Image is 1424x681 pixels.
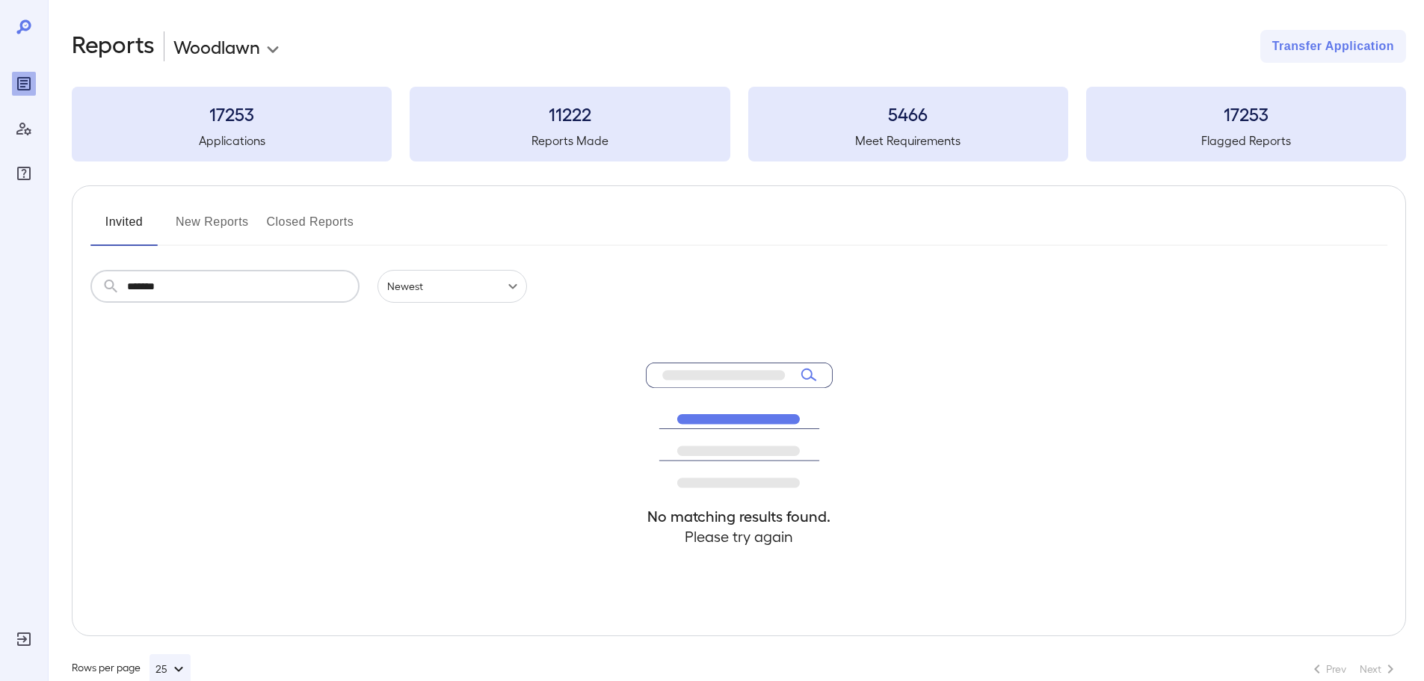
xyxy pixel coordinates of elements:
p: Woodlawn [173,34,260,58]
h5: Applications [72,132,392,150]
button: New Reports [176,210,249,246]
h5: Reports Made [410,132,730,150]
div: Newest [377,270,527,303]
button: Invited [90,210,158,246]
nav: pagination navigation [1301,657,1406,681]
h5: Meet Requirements [748,132,1068,150]
h3: 17253 [72,102,392,126]
button: Transfer Application [1260,30,1406,63]
h4: Please try again [646,526,833,546]
h3: 11222 [410,102,730,126]
h3: 17253 [1086,102,1406,126]
h5: Flagged Reports [1086,132,1406,150]
summary: 17253Applications11222Reports Made5466Meet Requirements17253Flagged Reports [72,87,1406,161]
h4: No matching results found. [646,506,833,526]
div: Reports [12,72,36,96]
h2: Reports [72,30,155,63]
div: Manage Users [12,117,36,141]
div: Log Out [12,627,36,651]
div: FAQ [12,161,36,185]
button: Closed Reports [267,210,354,246]
h3: 5466 [748,102,1068,126]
